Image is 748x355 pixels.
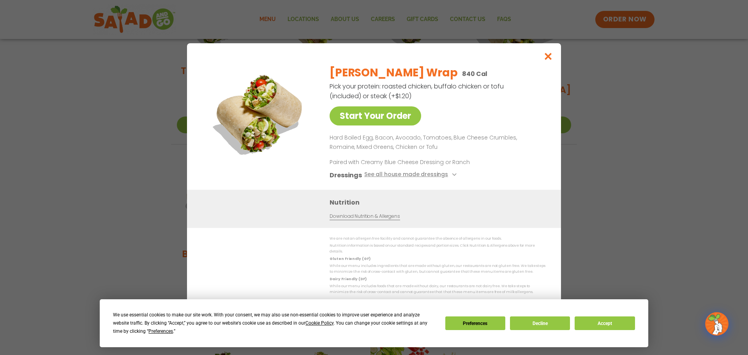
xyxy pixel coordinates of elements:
[462,69,487,79] p: 840 Cal
[330,106,421,125] a: Start Your Order
[364,170,459,180] button: See all house made dressings
[330,65,457,81] h2: [PERSON_NAME] Wrap
[330,158,474,166] p: Paired with Creamy Blue Cheese Dressing or Ranch
[148,329,173,334] span: Preferences
[330,256,370,261] strong: Gluten Friendly (GF)
[706,313,728,335] img: wpChatIcon
[330,170,362,180] h3: Dressings
[330,236,545,242] p: We are not an allergen free facility and cannot guarantee the absence of allergens in our foods.
[330,243,545,255] p: Nutrition information is based on our standard recipes and portion sizes. Click Nutrition & Aller...
[330,81,505,101] p: Pick your protein: roasted chicken, buffalo chicken or tofu (included) or steak (+$1.20)
[330,212,400,220] a: Download Nutrition & Allergens
[100,299,648,347] div: Cookie Consent Prompt
[510,316,570,330] button: Decline
[205,59,314,168] img: Featured product photo for Cobb Wrap
[305,320,333,326] span: Cookie Policy
[536,43,561,69] button: Close modal
[330,283,545,295] p: While our menu includes foods that are made without dairy, our restaurants are not dairy free. We...
[330,263,545,275] p: While our menu includes ingredients that are made without gluten, our restaurants are not gluten ...
[330,133,542,152] p: Hard Boiled Egg, Bacon, Avocado, Tomatoes, Blue Cheese Crumbles, Romaine, Mixed Greens, Chicken o...
[330,276,366,281] strong: Dairy Friendly (DF)
[113,311,436,336] div: We use essential cookies to make our site work. With your consent, we may also use non-essential ...
[575,316,635,330] button: Accept
[330,197,549,207] h3: Nutrition
[445,316,505,330] button: Preferences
